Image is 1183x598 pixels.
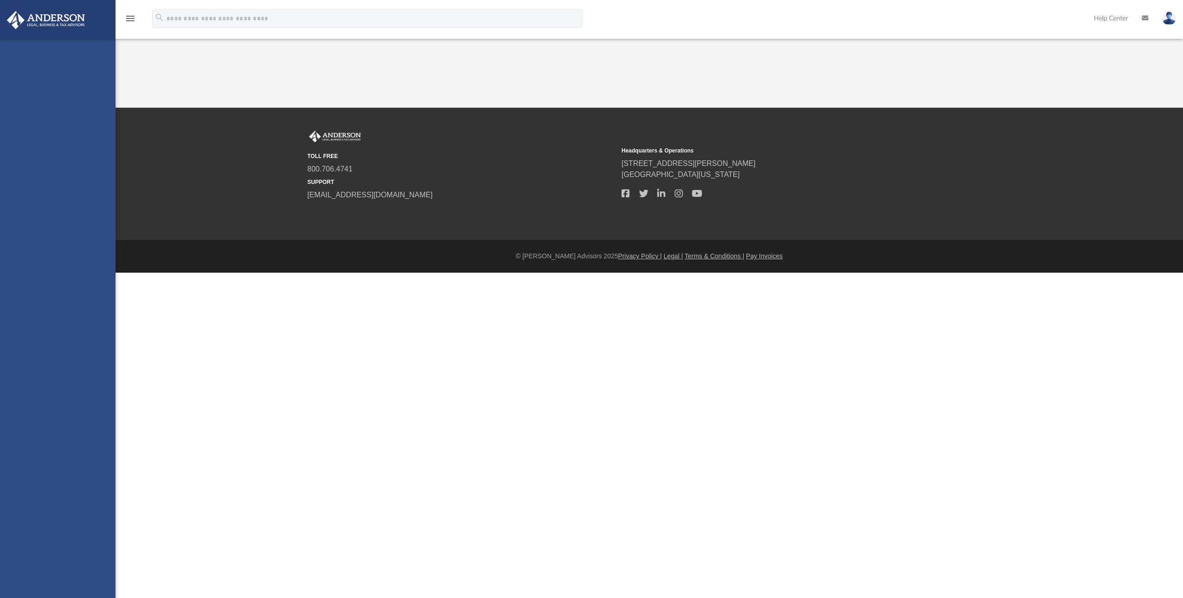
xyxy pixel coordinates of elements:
[664,252,683,260] a: Legal |
[1162,12,1176,25] img: User Pic
[622,159,756,167] a: [STREET_ADDRESS][PERSON_NAME]
[622,146,929,155] small: Headquarters & Operations
[125,18,136,24] a: menu
[622,171,740,178] a: [GEOGRAPHIC_DATA][US_STATE]
[307,191,433,199] a: [EMAIL_ADDRESS][DOMAIN_NAME]
[125,13,136,24] i: menu
[154,12,165,23] i: search
[618,252,662,260] a: Privacy Policy |
[307,165,353,173] a: 800.706.4741
[746,252,782,260] a: Pay Invoices
[307,152,615,160] small: TOLL FREE
[116,251,1183,261] div: © [PERSON_NAME] Advisors 2025
[307,131,363,143] img: Anderson Advisors Platinum Portal
[4,11,88,29] img: Anderson Advisors Platinum Portal
[685,252,744,260] a: Terms & Conditions |
[307,178,615,186] small: SUPPORT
